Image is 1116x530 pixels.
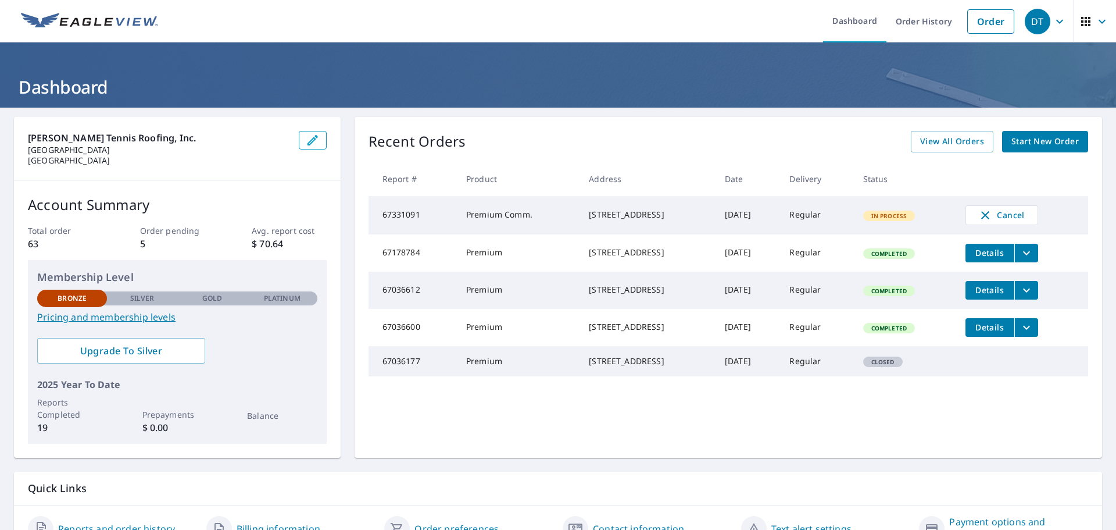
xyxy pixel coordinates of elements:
[369,162,457,196] th: Report #
[716,234,780,272] td: [DATE]
[972,247,1007,258] span: Details
[369,346,457,376] td: 67036177
[589,247,706,258] div: [STREET_ADDRESS]
[37,310,317,324] a: Pricing and membership levels
[1011,134,1079,149] span: Start New Order
[1014,318,1038,337] button: filesDropdownBtn-67036600
[580,162,716,196] th: Address
[37,269,317,285] p: Membership Level
[780,234,853,272] td: Regular
[130,293,155,304] p: Silver
[589,284,706,296] div: [STREET_ADDRESS]
[864,287,914,295] span: Completed
[716,309,780,346] td: [DATE]
[780,162,853,196] th: Delivery
[589,321,706,333] div: [STREET_ADDRESS]
[972,322,1007,333] span: Details
[457,346,580,376] td: Premium
[589,209,706,220] div: [STREET_ADDRESS]
[369,196,457,234] td: 67331091
[972,284,1007,296] span: Details
[457,162,580,196] th: Product
[854,162,956,196] th: Status
[369,309,457,346] td: 67036600
[716,162,780,196] th: Date
[911,131,993,152] a: View All Orders
[369,272,457,309] td: 67036612
[965,205,1038,225] button: Cancel
[21,13,158,30] img: EV Logo
[967,9,1014,34] a: Order
[14,75,1102,99] h1: Dashboard
[978,208,1026,222] span: Cancel
[252,237,326,251] p: $ 70.64
[589,355,706,367] div: [STREET_ADDRESS]
[28,145,289,155] p: [GEOGRAPHIC_DATA]
[716,196,780,234] td: [DATE]
[1014,244,1038,262] button: filesDropdownBtn-67178784
[247,410,317,422] p: Balance
[965,318,1014,337] button: detailsBtn-67036600
[780,346,853,376] td: Regular
[58,293,87,304] p: Bronze
[28,131,289,145] p: [PERSON_NAME] Tennis Roofing, Inc.
[142,421,212,435] p: $ 0.00
[965,281,1014,300] button: detailsBtn-67036612
[28,155,289,166] p: [GEOGRAPHIC_DATA]
[369,131,466,152] p: Recent Orders
[780,196,853,234] td: Regular
[1025,9,1050,34] div: DT
[37,378,317,392] p: 2025 Year To Date
[1014,281,1038,300] button: filesDropdownBtn-67036612
[1002,131,1088,152] a: Start New Order
[28,237,102,251] p: 63
[716,272,780,309] td: [DATE]
[716,346,780,376] td: [DATE]
[28,225,102,237] p: Total order
[264,293,301,304] p: Platinum
[864,358,902,366] span: Closed
[28,481,1088,496] p: Quick Links
[37,421,107,435] p: 19
[369,234,457,272] td: 67178784
[37,338,205,364] a: Upgrade To Silver
[920,134,984,149] span: View All Orders
[864,212,914,220] span: In Process
[864,250,914,258] span: Completed
[46,344,196,357] span: Upgrade To Silver
[28,194,327,215] p: Account Summary
[457,309,580,346] td: Premium
[140,237,214,251] p: 5
[864,324,914,332] span: Completed
[965,244,1014,262] button: detailsBtn-67178784
[780,272,853,309] td: Regular
[457,234,580,272] td: Premium
[202,293,222,304] p: Gold
[140,225,214,237] p: Order pending
[457,272,580,309] td: Premium
[142,408,212,421] p: Prepayments
[780,309,853,346] td: Regular
[457,196,580,234] td: Premium Comm.
[37,396,107,421] p: Reports Completed
[252,225,326,237] p: Avg. report cost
